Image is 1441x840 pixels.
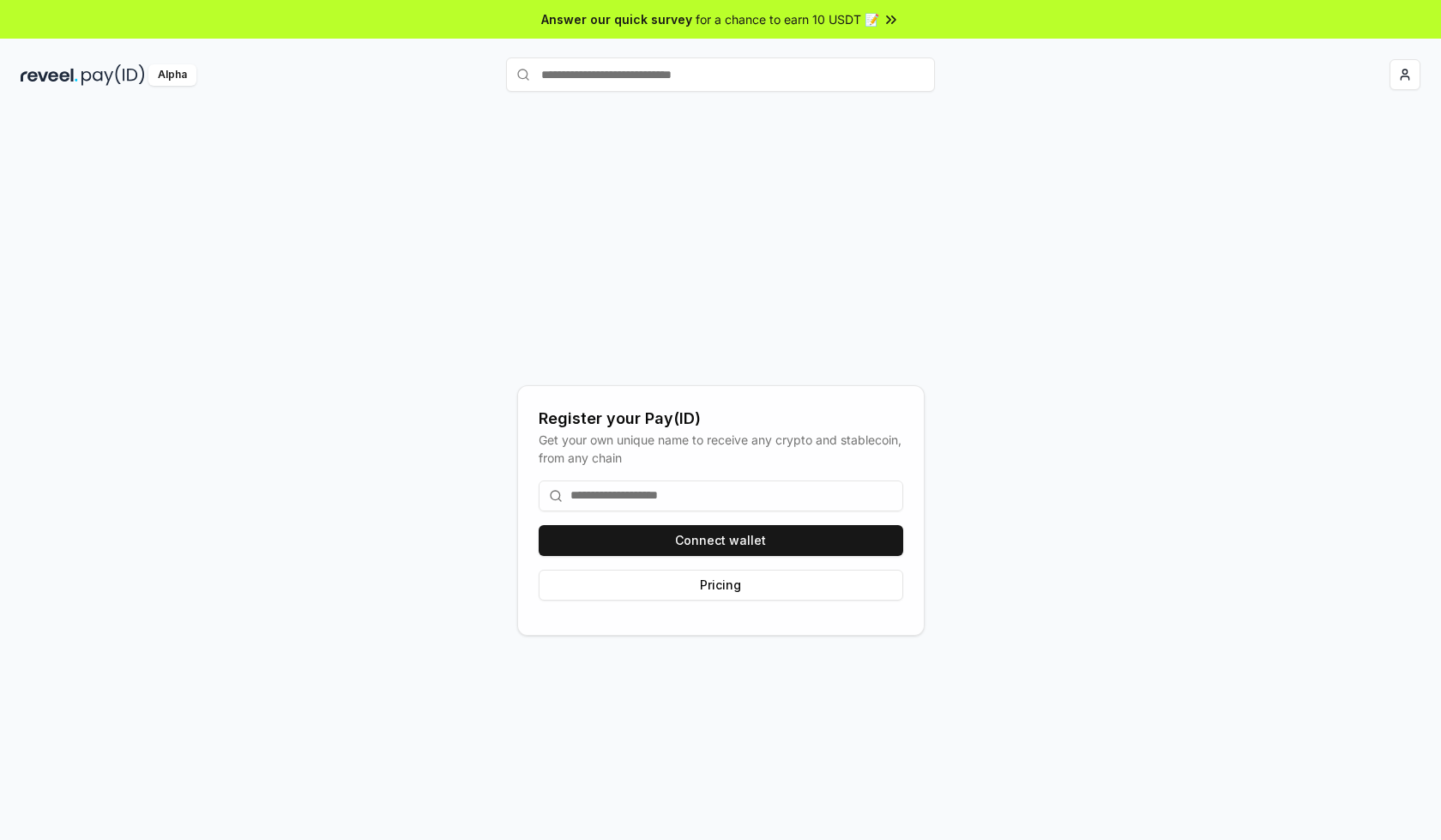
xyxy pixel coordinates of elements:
[148,64,196,86] div: Alpha
[539,570,903,601] button: Pricing
[539,431,903,467] div: Get your own unique name to receive any crypto and stablecoin, from any chain
[541,10,692,28] span: Answer our quick survey
[539,525,903,556] button: Connect wallet
[21,64,78,86] img: reveel_dark
[539,407,903,431] div: Register your Pay(ID)
[81,64,145,86] img: pay_id
[696,10,879,28] span: for a chance to earn 10 USDT 📝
